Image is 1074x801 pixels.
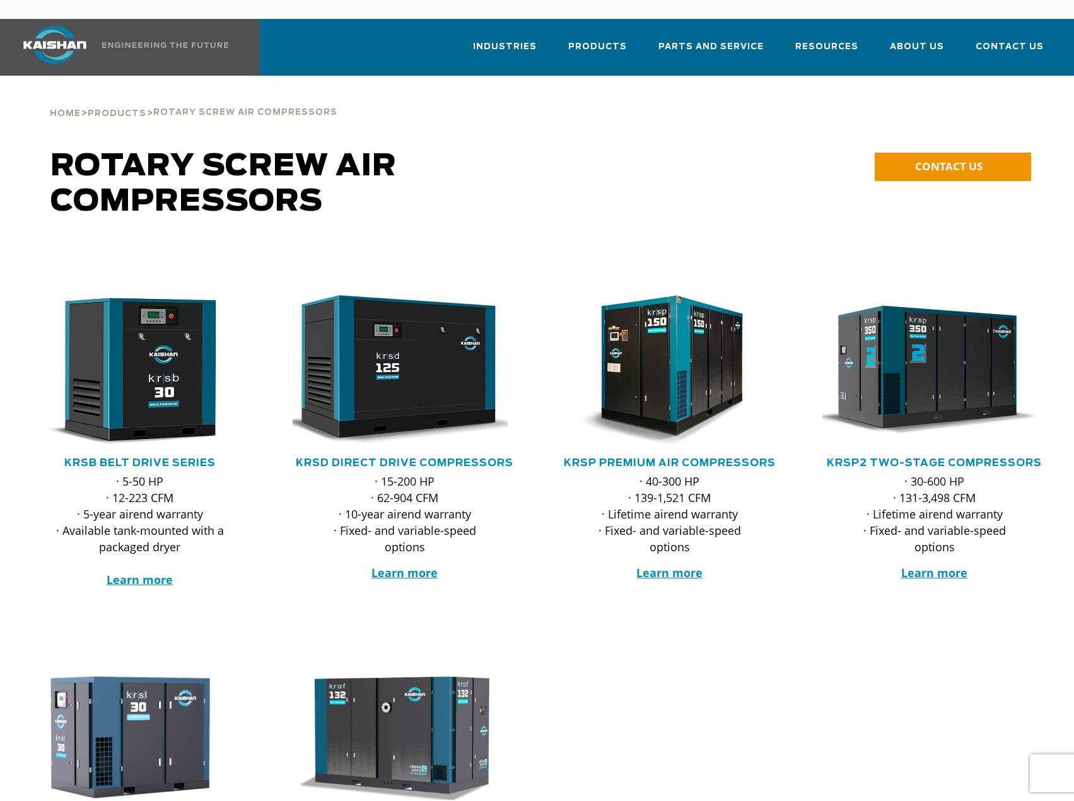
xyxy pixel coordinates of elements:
[822,295,1047,447] div: krsp350
[8,19,231,76] a: Kaishan USA
[795,40,858,54] span: Resources
[153,108,337,117] span: Rotary Screw Air Compressors
[658,30,764,73] a: Parts and Service
[28,295,252,447] div: krsb30
[50,151,397,217] span: Rotary Screw Air Compressors
[8,26,102,64] img: kaishan logo
[50,76,337,124] div: > >
[583,473,757,555] p: · 40-300 HP · 139-1,521 CFM · Lifetime airend warranty · Fixed- and variable-speed options
[107,572,173,587] a: Learn more
[557,295,782,447] div: krsp150
[283,295,508,447] img: krsd125
[658,40,764,54] span: Parts and Service
[53,473,227,588] p: · 5-50 HP · 12-223 CFM · 5-year airend warranty · Available tank-mounted with a packaged dryer
[473,30,537,73] a: Industries
[293,295,517,447] div: krsd125
[568,40,627,54] span: Products
[976,30,1044,73] a: Contact Us
[636,565,703,580] a: Learn more
[568,30,627,73] a: Products
[50,107,81,119] a: Home
[318,473,492,555] p: · 15-200 HP · 62-904 CFM · 10-year airend warranty · Fixed- and variable-speed options
[875,153,1031,181] a: CONTACT US
[848,473,1022,555] p: · 30-600 HP · 131-3,498 CFM · Lifetime airend warranty · Fixed- and variable-speed options
[88,107,146,119] a: Products
[548,295,773,447] img: krsp150
[64,458,216,468] a: KRSB Belt Drive Series
[473,40,537,54] span: Industries
[890,40,944,54] span: About Us
[371,565,438,580] a: Learn more
[296,458,513,468] a: KRSD Direct Drive Compressors
[18,295,243,447] img: krsb30
[102,42,228,48] img: Engineering the future
[915,159,983,173] span: CONTACT US
[890,30,944,73] a: About Us
[564,458,776,468] a: KRSP Premium Air Compressors
[901,565,967,580] a: Learn more
[88,110,146,118] span: Products
[50,110,81,118] span: Home
[813,295,1037,447] img: krsp350
[795,30,858,73] a: Resources
[976,40,1044,54] span: Contact Us
[827,458,1042,468] a: KRSP2 Two-Stage Compressors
